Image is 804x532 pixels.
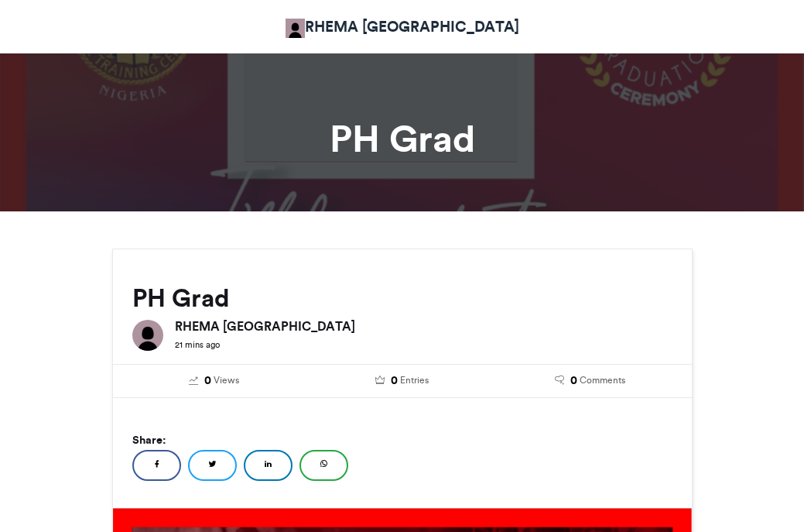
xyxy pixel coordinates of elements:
span: 0 [570,372,577,390]
small: 21 mins ago [175,339,220,350]
span: 0 [204,372,211,390]
h6: RHEMA [GEOGRAPHIC_DATA] [175,320,672,332]
img: RHEMA NIGERIA [286,19,305,38]
h5: Share: [132,430,672,450]
span: Views [214,373,239,387]
a: 0 Entries [320,372,484,390]
span: Entries [400,373,429,387]
h2: PH Grad [132,284,672,312]
a: RHEMA [GEOGRAPHIC_DATA] [286,15,519,38]
a: 0 Views [132,372,297,390]
h1: PH Grad [43,120,762,157]
span: 0 [391,372,398,390]
span: Comments [580,373,625,387]
a: 0 Comments [508,372,672,390]
img: RHEMA NIGERIA [132,320,163,351]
